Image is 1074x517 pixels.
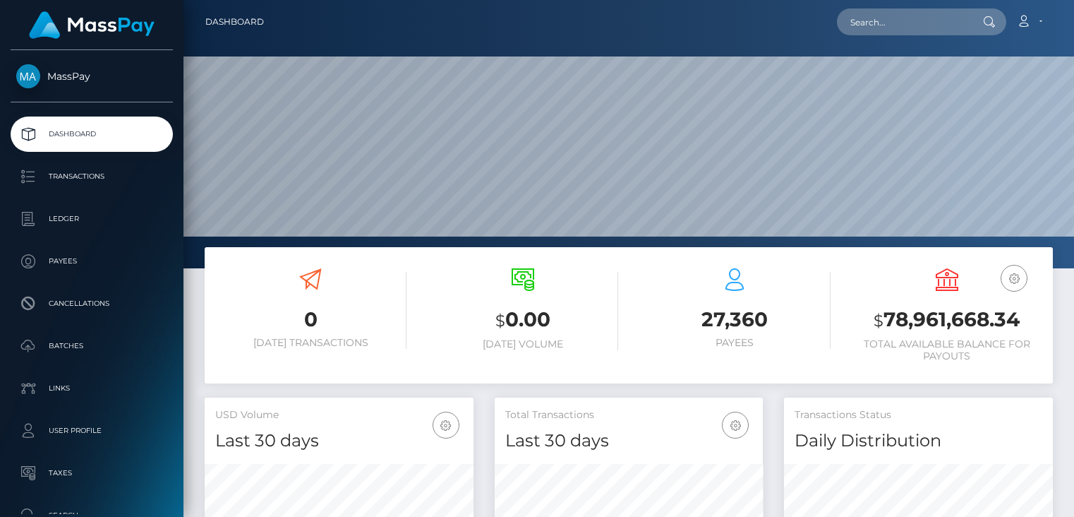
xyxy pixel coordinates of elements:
[795,408,1042,422] h5: Transactions Status
[852,338,1043,362] h6: Total Available Balance for Payouts
[16,378,167,399] p: Links
[11,159,173,194] a: Transactions
[215,306,406,333] h3: 0
[505,429,753,453] h4: Last 30 days
[16,166,167,187] p: Transactions
[639,306,831,333] h3: 27,360
[16,293,167,314] p: Cancellations
[639,337,831,349] h6: Payees
[11,286,173,321] a: Cancellations
[11,70,173,83] span: MassPay
[428,306,619,335] h3: 0.00
[16,208,167,230] p: Ledger
[505,408,753,422] h5: Total Transactions
[16,124,167,145] p: Dashboard
[11,117,173,152] a: Dashboard
[16,64,40,88] img: MassPay
[29,11,155,39] img: MassPay Logo
[11,201,173,237] a: Ledger
[11,328,173,364] a: Batches
[11,413,173,448] a: User Profile
[205,7,264,37] a: Dashboard
[215,408,463,422] h5: USD Volume
[874,311,883,331] small: $
[16,251,167,272] p: Payees
[11,244,173,279] a: Payees
[11,456,173,491] a: Taxes
[215,429,463,453] h4: Last 30 days
[852,306,1043,335] h3: 78,961,668.34
[16,463,167,484] p: Taxes
[215,337,406,349] h6: [DATE] Transactions
[16,420,167,441] p: User Profile
[837,8,970,35] input: Search...
[495,311,505,331] small: $
[11,371,173,406] a: Links
[795,429,1042,453] h4: Daily Distribution
[16,335,167,357] p: Batches
[428,338,619,350] h6: [DATE] Volume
